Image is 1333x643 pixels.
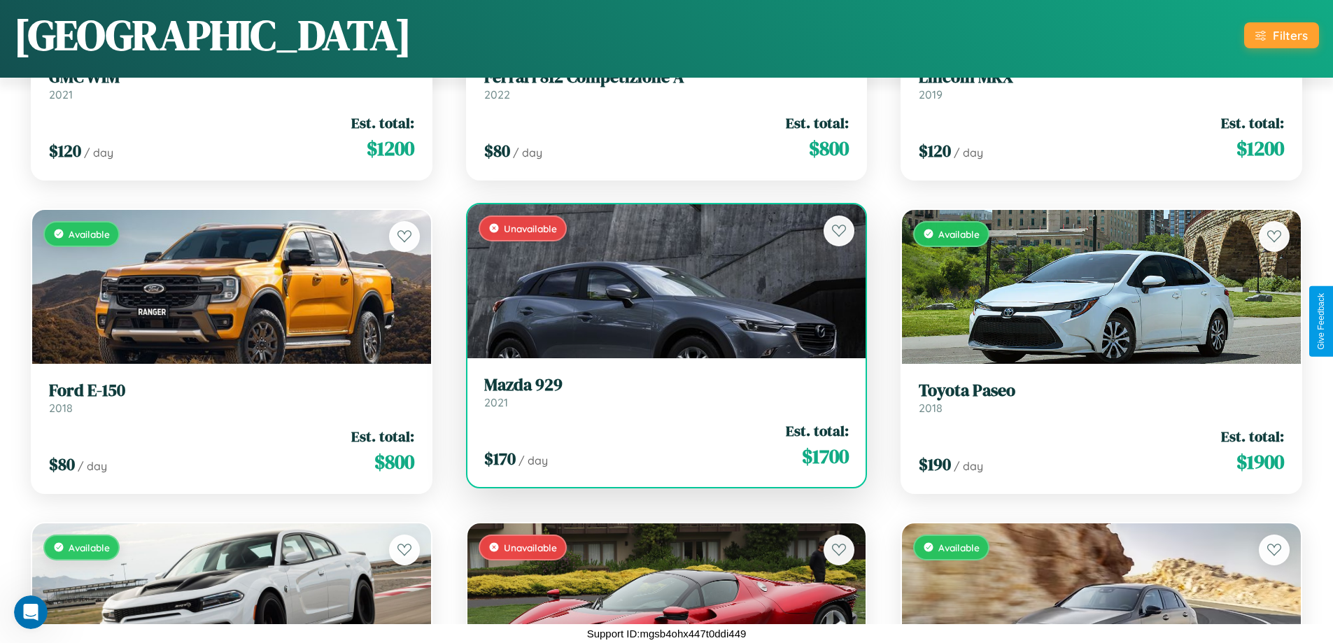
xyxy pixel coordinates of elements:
[1244,22,1319,48] button: Filters
[919,381,1284,401] h3: Toyota Paseo
[919,139,951,162] span: $ 120
[802,442,849,470] span: $ 1700
[49,67,414,87] h3: GMC WIM
[49,453,75,476] span: $ 80
[519,453,548,467] span: / day
[484,395,508,409] span: 2021
[786,113,849,133] span: Est. total:
[484,67,849,87] h3: Ferrari 812 Competizione A
[78,459,107,473] span: / day
[49,67,414,101] a: GMC WIM2021
[786,421,849,441] span: Est. total:
[954,146,983,160] span: / day
[919,453,951,476] span: $ 190
[84,146,113,160] span: / day
[809,134,849,162] span: $ 800
[484,139,510,162] span: $ 80
[513,146,542,160] span: / day
[504,222,557,234] span: Unavailable
[1221,426,1284,446] span: Est. total:
[351,426,414,446] span: Est. total:
[14,595,48,629] iframe: Intercom live chat
[938,228,980,240] span: Available
[504,542,557,553] span: Unavailable
[938,542,980,553] span: Available
[484,375,849,395] h3: Mazda 929
[954,459,983,473] span: / day
[351,113,414,133] span: Est. total:
[1273,28,1308,43] div: Filters
[1236,134,1284,162] span: $ 1200
[69,228,110,240] span: Available
[14,6,411,64] h1: [GEOGRAPHIC_DATA]
[367,134,414,162] span: $ 1200
[1316,293,1326,350] div: Give Feedback
[919,67,1284,87] h3: Lincoln MKX
[484,447,516,470] span: $ 170
[49,381,414,401] h3: Ford E-150
[484,375,849,409] a: Mazda 9292021
[484,67,849,101] a: Ferrari 812 Competizione A2022
[1236,448,1284,476] span: $ 1900
[919,381,1284,415] a: Toyota Paseo2018
[1221,113,1284,133] span: Est. total:
[49,381,414,415] a: Ford E-1502018
[49,401,73,415] span: 2018
[587,624,747,643] p: Support ID: mgsb4ohx447t0ddi449
[49,87,73,101] span: 2021
[374,448,414,476] span: $ 800
[69,542,110,553] span: Available
[919,401,943,415] span: 2018
[919,87,943,101] span: 2019
[49,139,81,162] span: $ 120
[919,67,1284,101] a: Lincoln MKX2019
[484,87,510,101] span: 2022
